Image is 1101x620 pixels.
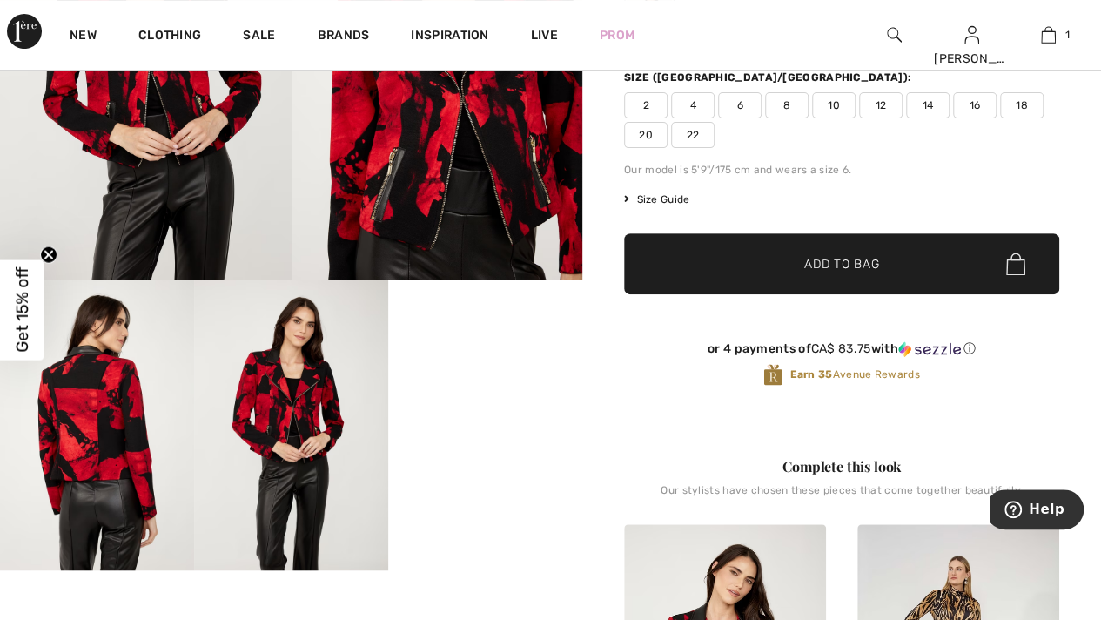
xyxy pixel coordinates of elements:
[1041,24,1056,45] img: My Bag
[388,280,582,377] video: Your browser does not support the video tag.
[624,162,1059,178] div: Our model is 5'9"/175 cm and wears a size 6.
[1010,24,1086,45] a: 1
[70,28,97,46] a: New
[1064,27,1069,43] span: 1
[624,484,1059,510] div: Our stylists have chosen these pieces that come together beautifully.
[789,368,832,381] strong: Earn 35
[964,24,979,45] img: My Info
[1006,253,1025,275] img: Bag.svg
[243,28,275,46] a: Sale
[138,28,201,46] a: Clothing
[194,280,388,571] img: Moto Jacket Style 254278. 4
[887,24,902,45] img: search the website
[859,92,903,118] span: 12
[671,122,715,148] span: 22
[812,92,856,118] span: 10
[624,233,1059,294] button: Add to Bag
[763,363,782,387] img: Avenue Rewards
[953,92,997,118] span: 16
[811,341,871,356] span: CA$ 83.75
[964,26,979,43] a: Sign In
[934,50,1010,68] div: [PERSON_NAME]
[906,92,950,118] span: 14
[624,341,1059,363] div: or 4 payments ofCA$ 83.75withSezzle Click to learn more about Sezzle
[898,341,961,357] img: Sezzle
[624,341,1059,357] div: or 4 payments of with
[624,70,915,85] div: Size ([GEOGRAPHIC_DATA]/[GEOGRAPHIC_DATA]):
[990,489,1084,533] iframe: Opens a widget where you can find more information
[718,92,762,118] span: 6
[7,14,42,49] img: 1ère Avenue
[40,246,57,264] button: Close teaser
[765,92,809,118] span: 8
[624,456,1059,477] div: Complete this look
[624,192,689,207] span: Size Guide
[531,26,558,44] a: Live
[411,28,488,46] span: Inspiration
[671,92,715,118] span: 4
[624,122,668,148] span: 20
[12,267,32,353] span: Get 15% off
[624,92,668,118] span: 2
[318,28,370,46] a: Brands
[804,255,879,273] span: Add to Bag
[600,26,634,44] a: Prom
[1000,92,1044,118] span: 18
[789,367,919,382] span: Avenue Rewards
